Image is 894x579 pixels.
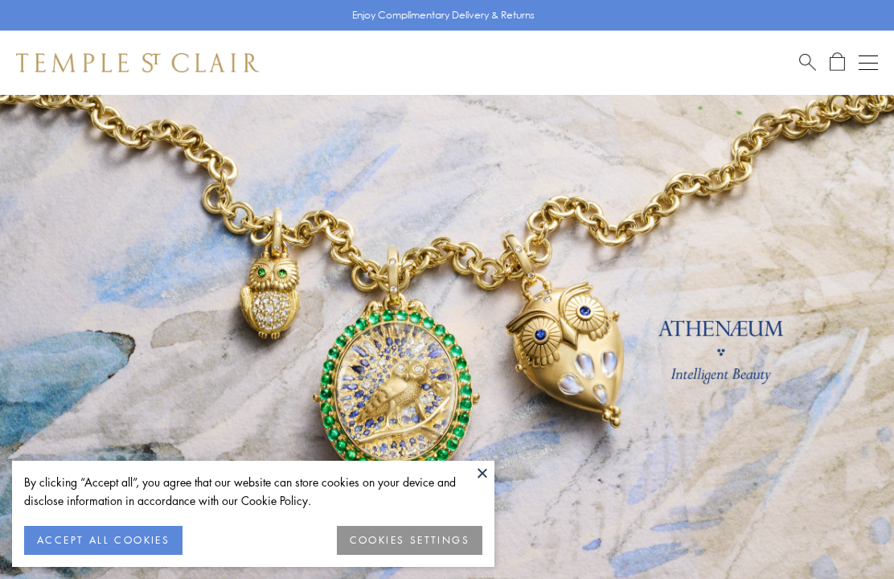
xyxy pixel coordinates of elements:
[24,526,182,555] button: ACCEPT ALL COOKIES
[352,7,535,23] p: Enjoy Complimentary Delivery & Returns
[859,53,878,72] button: Open navigation
[337,526,482,555] button: COOKIES SETTINGS
[830,52,845,72] a: Open Shopping Bag
[16,53,259,72] img: Temple St. Clair
[799,52,816,72] a: Search
[24,473,482,510] div: By clicking “Accept all”, you agree that our website can store cookies on your device and disclos...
